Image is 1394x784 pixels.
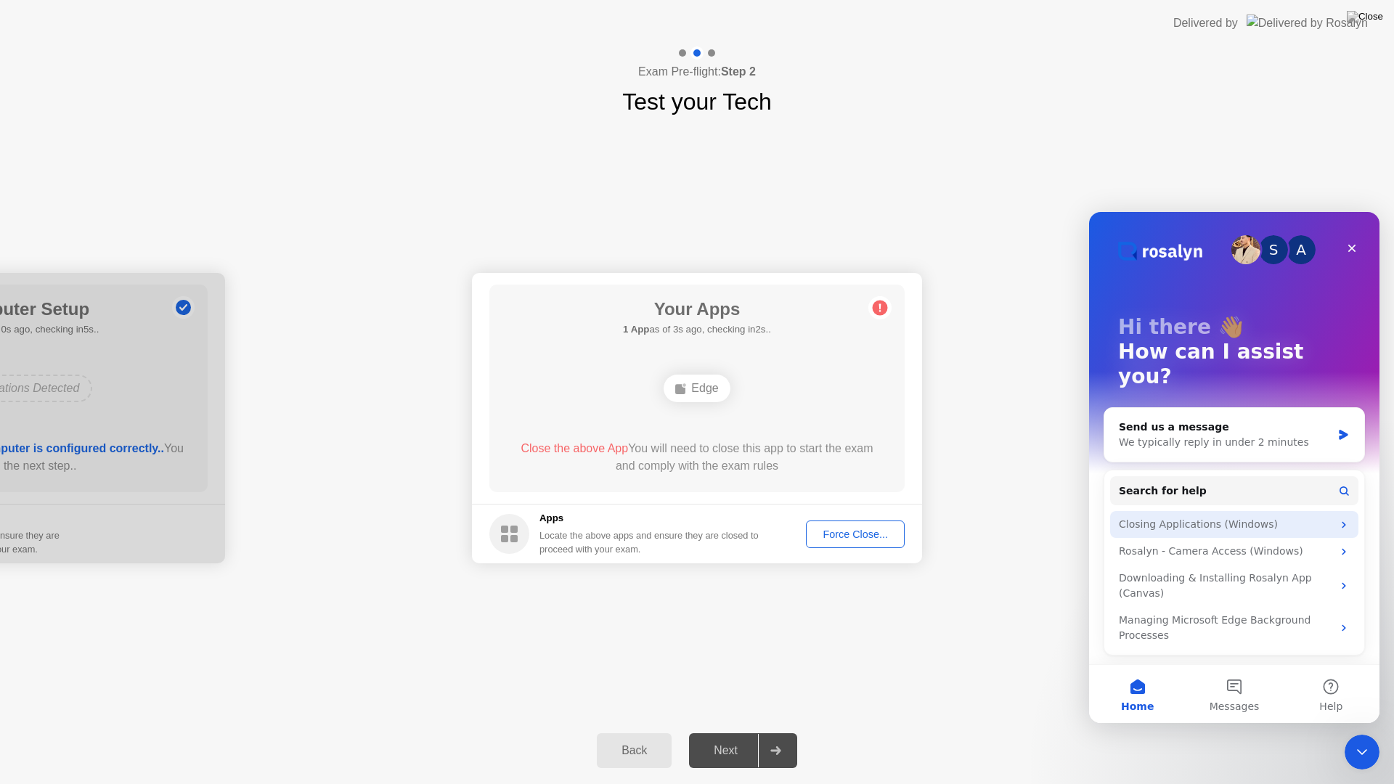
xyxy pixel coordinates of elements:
button: Next [689,733,797,768]
div: Next [693,744,758,757]
div: You will need to close this app to start the exam and comply with the exam rules [510,440,884,475]
b: Step 2 [721,65,756,78]
button: Back [597,733,672,768]
iframe: Intercom live chat [1089,212,1379,723]
b: 1 App [623,324,649,335]
div: Back [601,744,667,757]
div: Force Close... [811,528,900,540]
div: Delivered by [1173,15,1238,32]
div: Locate the above apps and ensure they are closed to proceed with your exam. [539,528,759,556]
h4: Exam Pre-flight: [638,63,756,81]
div: Edge [664,375,730,402]
img: Close [1347,11,1383,23]
h1: Your Apps [623,296,771,322]
h5: as of 3s ago, checking in2s.. [623,322,771,337]
img: Delivered by Rosalyn [1247,15,1368,31]
h5: Apps [539,511,759,526]
iframe: Intercom live chat [1345,735,1379,769]
span: Close the above App [521,442,628,454]
button: Force Close... [806,520,905,548]
h1: Test your Tech [622,84,772,119]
